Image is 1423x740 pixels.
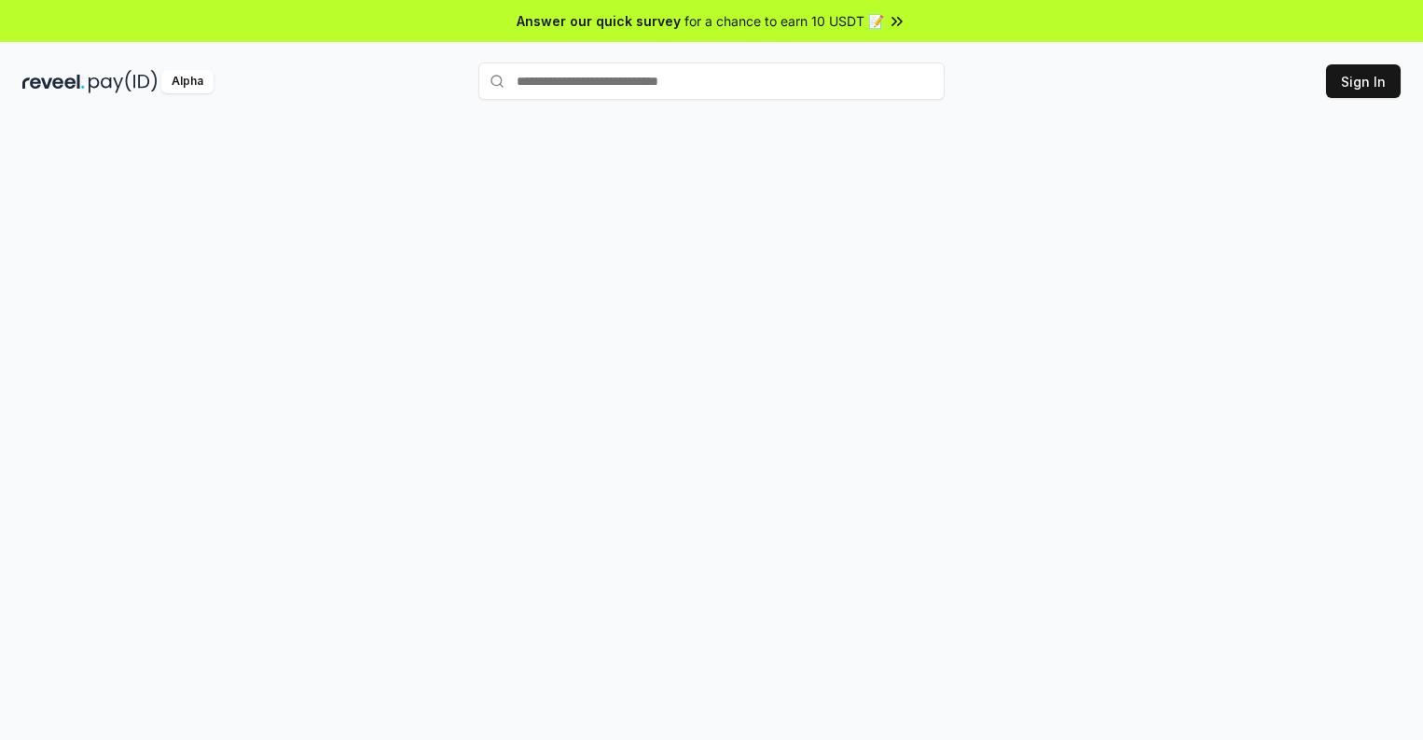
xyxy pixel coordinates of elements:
[22,70,85,93] img: reveel_dark
[684,11,884,31] span: for a chance to earn 10 USDT 📝
[161,70,214,93] div: Alpha
[89,70,158,93] img: pay_id
[1326,64,1401,98] button: Sign In
[517,11,681,31] span: Answer our quick survey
